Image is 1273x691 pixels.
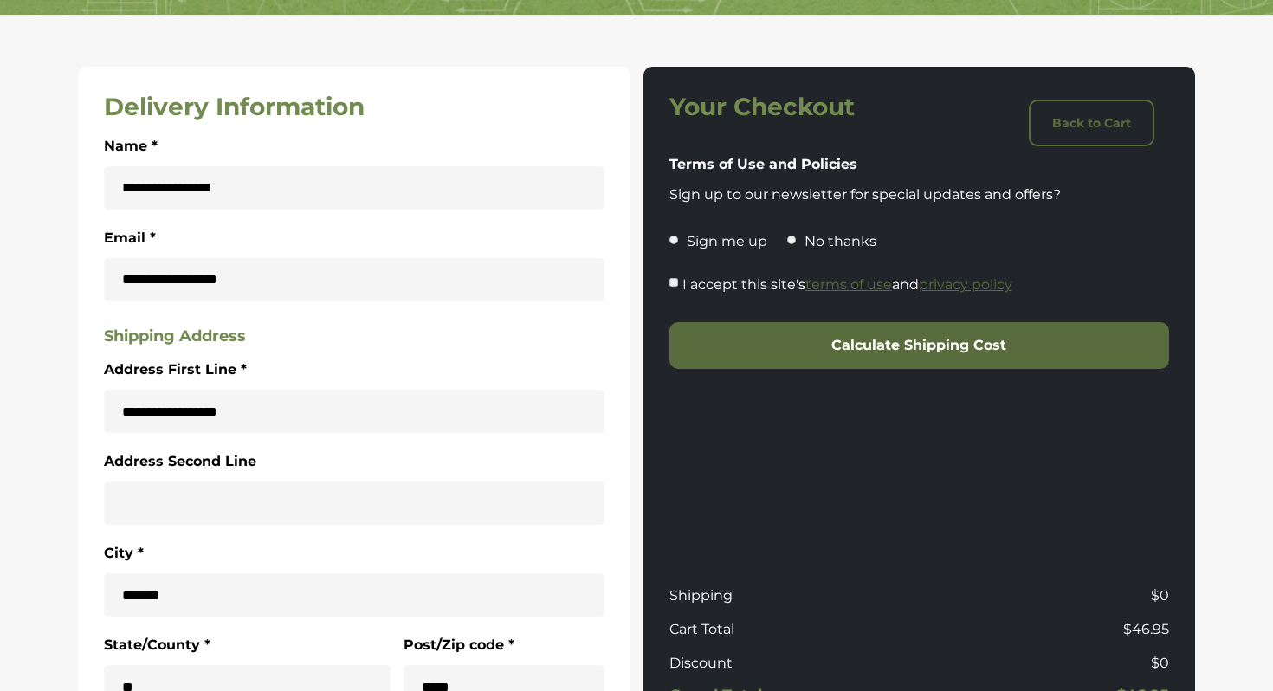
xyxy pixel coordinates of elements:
[669,619,913,640] p: Cart Total
[669,322,1170,369] button: Calculate Shipping Cost
[104,450,256,473] label: Address Second Line
[104,93,604,122] h3: Delivery Information
[669,585,913,606] p: Shipping
[104,542,144,565] label: City *
[926,585,1169,606] p: $0
[669,653,913,674] p: Discount
[104,327,604,346] h5: Shipping Address
[805,276,892,293] a: terms of use
[926,653,1169,674] p: $0
[919,276,1012,293] a: privacy policy
[669,153,857,176] label: Terms of Use and Policies
[404,634,514,656] label: Post/Zip code *
[682,274,1012,296] label: I accept this site's and
[104,135,158,158] label: Name *
[805,231,876,252] p: No thanks
[1029,100,1154,146] a: Back to Cart
[104,358,247,381] label: Address First Line *
[104,634,210,656] label: State/County *
[669,93,913,122] h3: Your Checkout
[104,227,156,249] label: Email *
[687,231,767,252] p: Sign me up
[926,619,1169,640] p: $46.95
[669,184,1170,205] p: Sign up to our newsletter for special updates and offers?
